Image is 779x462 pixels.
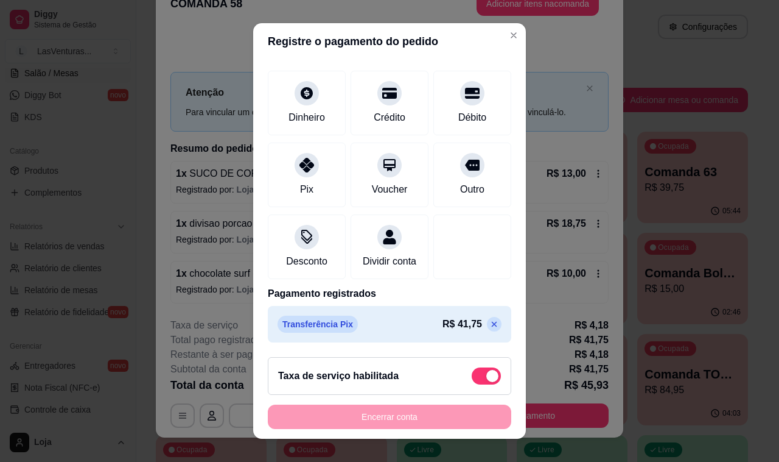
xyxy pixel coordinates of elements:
[458,110,486,125] div: Débito
[460,182,484,197] div: Outro
[372,182,408,197] div: Voucher
[442,317,482,332] p: R$ 41,75
[363,254,416,269] div: Dividir conta
[374,110,405,125] div: Crédito
[268,286,511,301] p: Pagamento registrados
[504,26,523,45] button: Close
[278,316,358,333] p: Transferência Pix
[288,110,325,125] div: Dinheiro
[278,369,399,383] h2: Taxa de serviço habilitada
[300,182,313,197] div: Pix
[253,23,526,60] header: Registre o pagamento do pedido
[286,254,327,269] div: Desconto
